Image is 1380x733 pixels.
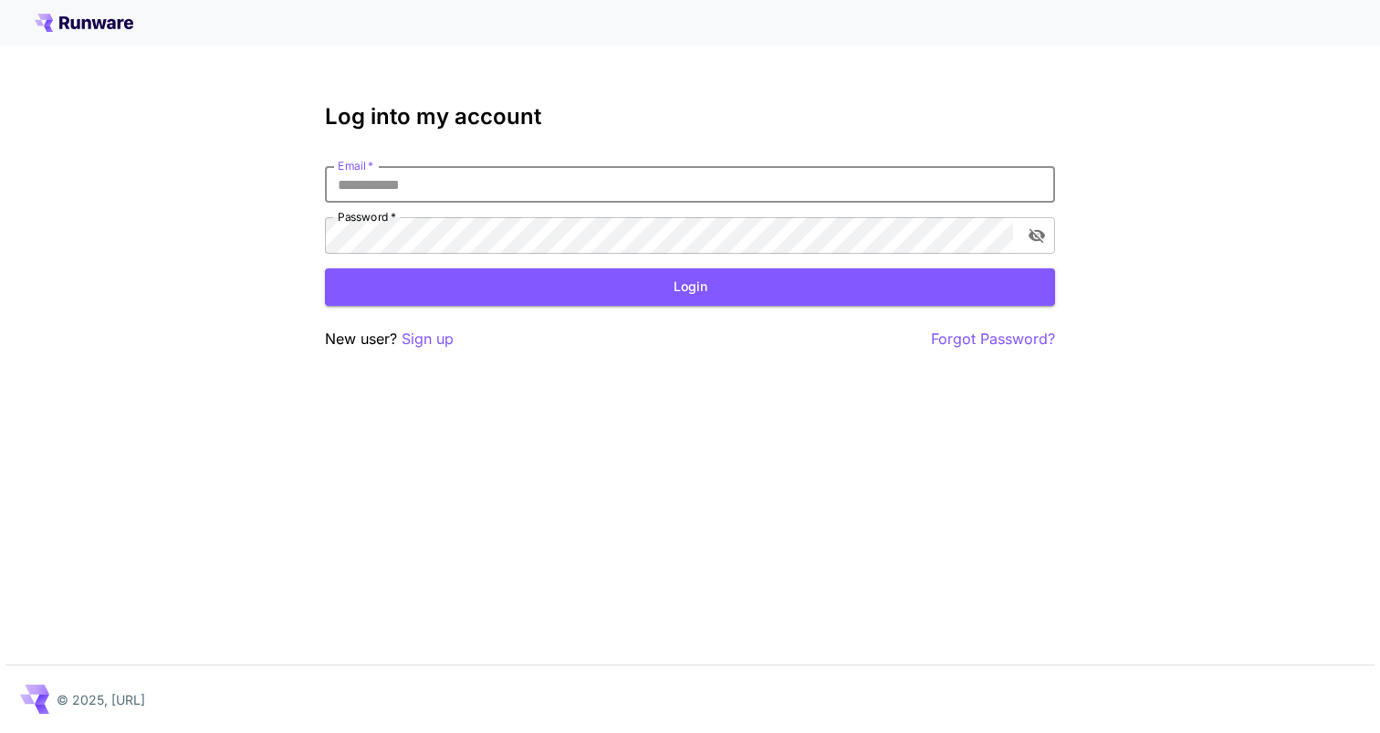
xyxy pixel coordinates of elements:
[325,268,1055,306] button: Login
[325,328,454,351] p: New user?
[338,209,396,225] label: Password
[338,158,373,173] label: Email
[325,104,1055,130] h3: Log into my account
[57,690,145,709] p: © 2025, [URL]
[402,328,454,351] button: Sign up
[1020,219,1053,252] button: toggle password visibility
[931,328,1055,351] button: Forgot Password?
